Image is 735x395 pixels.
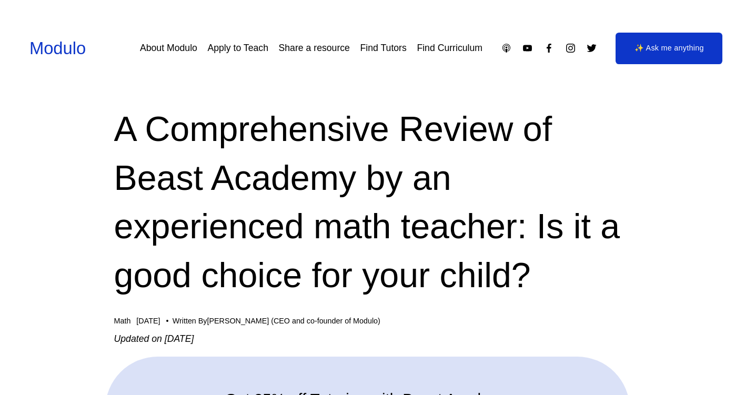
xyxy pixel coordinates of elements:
a: YouTube [522,43,533,54]
a: Apple Podcasts [501,43,512,54]
a: Find Tutors [360,39,407,57]
a: Modulo [29,38,86,58]
a: ✨ Ask me anything [616,33,722,64]
div: Written By [173,317,380,326]
a: Find Curriculum [417,39,482,57]
a: Facebook [543,43,555,54]
a: Twitter [586,43,597,54]
a: Instagram [565,43,576,54]
a: Share a resource [279,39,350,57]
h1: A Comprehensive Review of Beast Academy by an experienced math teacher: Is it a good choice for y... [114,105,621,300]
a: Apply to Teach [207,39,268,57]
a: Math [114,317,131,325]
span: [DATE] [136,317,160,325]
a: [PERSON_NAME] (CEO and co-founder of Modulo) [207,317,380,325]
a: About Modulo [140,39,197,57]
em: Updated on [DATE] [114,333,194,344]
